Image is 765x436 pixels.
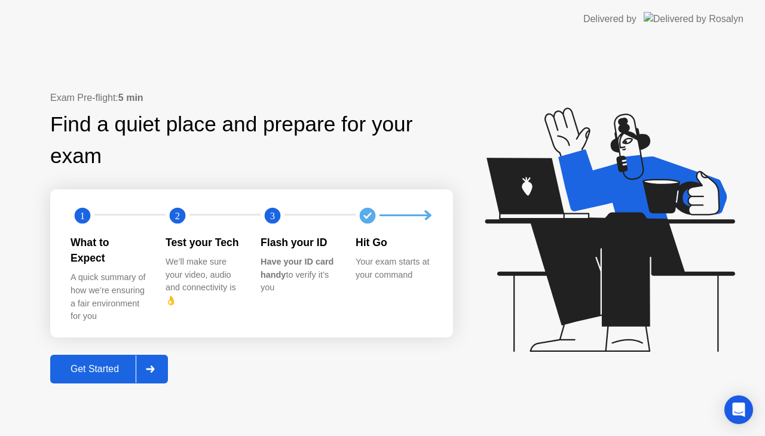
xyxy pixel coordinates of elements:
img: Delivered by Rosalyn [644,12,743,26]
div: Delivered by [583,12,637,26]
text: 2 [175,210,180,221]
div: We’ll make sure your video, audio and connectivity is 👌 [166,256,241,307]
div: Find a quiet place and prepare for your exam [50,109,453,172]
div: Your exam starts at your command [356,256,432,281]
div: Exam Pre-flight: [50,91,453,105]
text: 3 [270,210,275,221]
div: Hit Go [356,235,432,250]
b: 5 min [118,93,143,103]
div: Get Started [54,364,136,374]
div: Open Intercom Messenger [724,395,753,424]
button: Get Started [50,355,168,383]
div: Test your Tech [166,235,241,250]
b: Have your ID card handy [261,257,333,280]
text: 1 [80,210,85,221]
div: Flash your ID [261,235,336,250]
div: A quick summary of how we’re ensuring a fair environment for you [71,271,146,323]
div: to verify it’s you [261,256,336,294]
div: What to Expect [71,235,146,266]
